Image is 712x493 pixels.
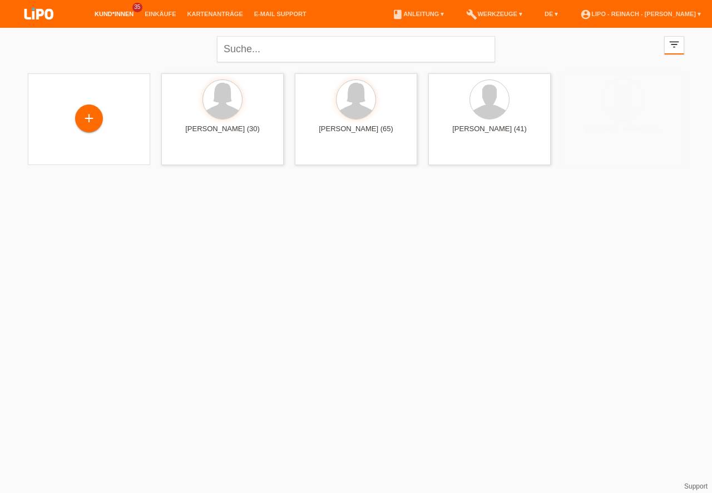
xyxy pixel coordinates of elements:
[182,11,249,17] a: Kartenanträge
[437,125,542,142] div: [PERSON_NAME] (41)
[217,36,495,62] input: Suche...
[76,109,102,128] div: Kund*in hinzufügen
[668,38,680,51] i: filter_list
[249,11,312,17] a: E-Mail Support
[170,125,275,142] div: [PERSON_NAME] (30)
[575,11,706,17] a: account_circleLIPO - Reinach - [PERSON_NAME] ▾
[466,9,477,20] i: build
[684,482,708,490] a: Support
[392,9,403,20] i: book
[132,3,142,12] span: 35
[461,11,528,17] a: buildWerkzeuge ▾
[387,11,449,17] a: bookAnleitung ▾
[11,23,67,31] a: LIPO pay
[571,125,675,142] div: [PERSON_NAME] (37)
[139,11,181,17] a: Einkäufe
[304,125,408,142] div: [PERSON_NAME] (65)
[539,11,563,17] a: DE ▾
[580,9,591,20] i: account_circle
[89,11,139,17] a: Kund*innen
